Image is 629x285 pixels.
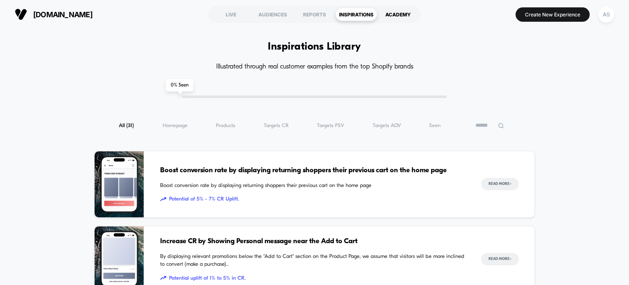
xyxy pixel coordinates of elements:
[596,6,617,23] button: AS
[163,123,188,129] span: Homepage
[373,123,401,129] span: Targets AOV
[160,253,464,269] span: By displaying relevant promotions below the "Add to Cart" section on the Product Page, we assume ...
[15,8,27,21] img: Visually logo
[481,253,519,265] button: Read More>
[160,182,464,190] span: Boost conversion rate by displaying returning shoppers their previous cart on the home page
[160,236,464,247] span: Increase CR by Showing Personal message near the Add to Cart
[268,41,361,53] h1: Inspirations Library
[252,8,294,21] div: AUDIENCES
[516,7,590,22] button: Create New Experience
[95,151,144,217] img: Boost conversion rate by displaying returning shoppers their previous cart on the home page
[94,63,534,71] h4: Illustrated through real customer examples from the top Shopify brands
[377,8,419,21] div: ACADEMY
[33,10,93,19] span: [DOMAIN_NAME]
[429,123,441,129] span: Seen
[12,8,95,21] button: [DOMAIN_NAME]
[294,8,335,21] div: REPORTS
[126,123,134,128] span: ( 31 )
[264,123,289,129] span: Targets CR
[317,123,344,129] span: Targets PSV
[160,274,464,283] span: Potential uplift of 1% to 5% in CR.
[160,195,464,203] span: Potential of 5% - 7% CR Uplift.
[335,8,377,21] div: INSPIRATIONS
[210,8,252,21] div: LIVE
[481,178,519,190] button: Read More>
[160,165,464,176] span: Boost conversion rate by displaying returning shoppers their previous cart on the home page
[166,79,193,91] span: 0 % Seen
[216,123,235,129] span: Products
[598,7,614,23] div: AS
[119,123,134,129] span: All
